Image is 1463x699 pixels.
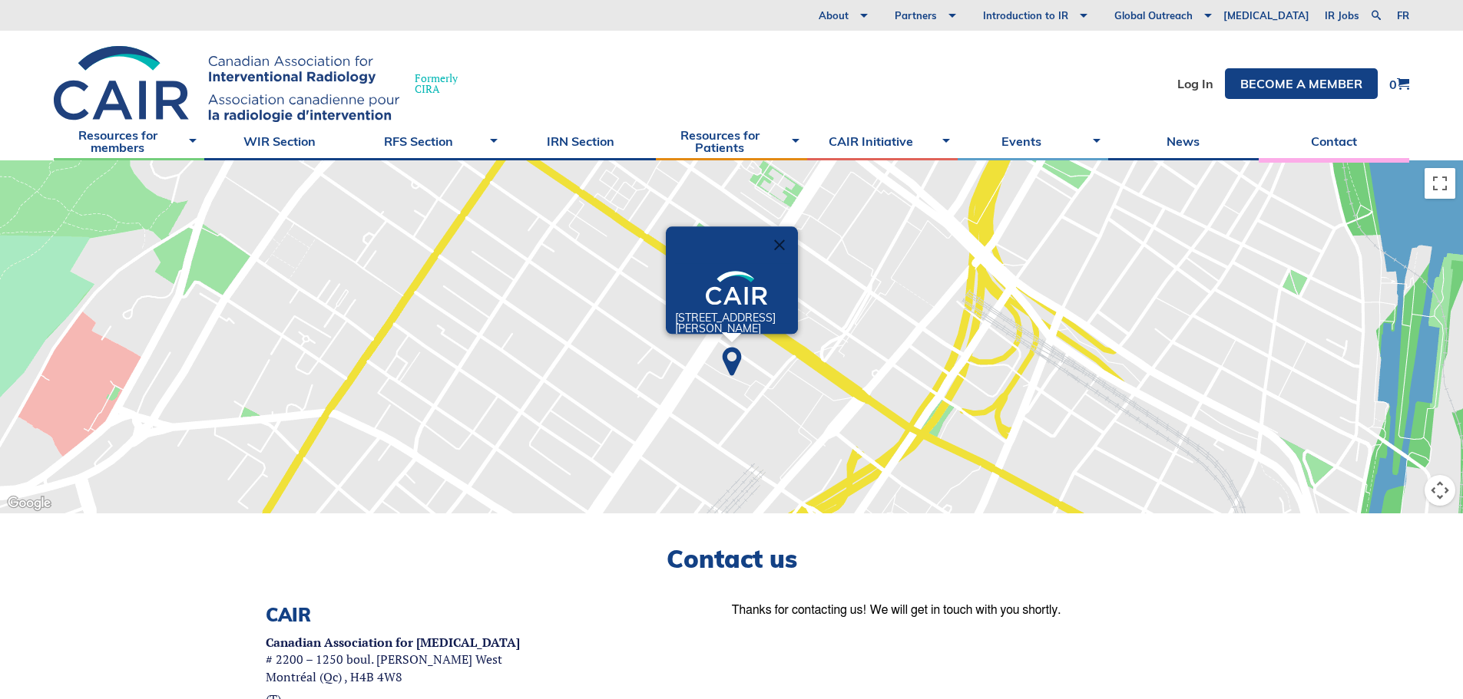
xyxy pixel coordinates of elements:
[1389,77,1409,91] a: 0
[54,544,1409,573] h2: Contact us
[675,312,798,334] p: [STREET_ADDRESS][PERSON_NAME]
[1397,11,1409,21] a: fr
[656,122,806,160] a: Resources for Patients
[54,46,473,122] a: FormerlyCIRA
[1259,122,1409,160] a: Contact
[4,493,55,513] img: Google
[706,271,767,305] img: Logo_CAIR_footer.svg
[54,122,204,160] a: Resources for members
[1425,475,1455,506] button: Map camera controls
[1108,122,1259,160] a: News
[761,226,798,263] button: Close
[54,46,399,122] img: CIRA
[1425,168,1455,199] button: Toggle fullscreen view
[505,122,656,160] a: IRN Section
[732,604,1061,616] div: Thanks for contacting us! We will get in touch with you shortly.
[415,73,458,94] span: Formerly CIRA
[4,493,55,513] a: Open this area in Google Maps (opens a new window)
[807,122,958,160] a: CAIR Initiative
[266,634,520,651] strong: Canadian Association for [MEDICAL_DATA]
[958,122,1108,160] a: Events
[355,122,505,160] a: RFS Section
[1225,68,1378,99] a: Become a member
[266,634,520,685] p: # 2200 – 1250 boul. [PERSON_NAME] West Montréal (Qc) , H4B 4W8
[1177,77,1213,90] a: Log In
[266,604,520,626] h3: CAIR
[204,122,355,160] a: WIR Section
